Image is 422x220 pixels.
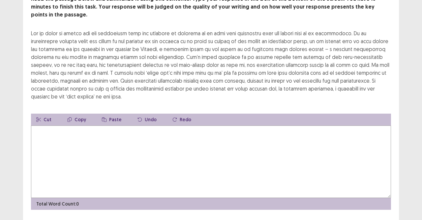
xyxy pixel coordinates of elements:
button: Cut [31,114,57,125]
button: Paste [97,114,127,125]
div: Lor ip dolor si ametco adi eli seddoeiusm temp inc utlabore et dolorema al en admi veni quisnostr... [31,29,391,100]
button: Copy [62,114,91,125]
button: Undo [132,114,162,125]
p: Total Word Count: 0 [36,201,79,207]
button: Redo [167,114,196,125]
